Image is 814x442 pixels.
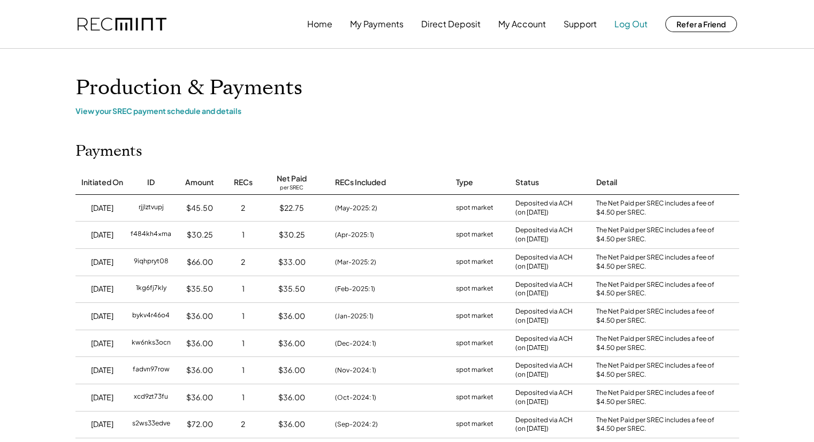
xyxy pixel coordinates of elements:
div: kw6nks3ocn [132,338,171,349]
div: Deposited via ACH (on [DATE]) [515,280,573,299]
div: spot market [456,311,493,322]
div: ID [147,177,155,188]
div: 1 [242,284,245,294]
h2: Payments [75,142,142,161]
div: (Mar-2025: 2) [335,257,376,267]
div: [DATE] [91,203,113,214]
div: per SREC [280,184,303,192]
div: 2 [241,257,245,268]
button: My Payments [350,13,404,35]
div: Amount [185,177,214,188]
div: Deposited via ACH (on [DATE]) [515,416,573,434]
div: $36.00 [278,311,305,322]
div: Deposited via ACH (on [DATE]) [515,199,573,217]
div: [DATE] [91,392,113,403]
div: The Net Paid per SREC includes a fee of $4.50 per SREC. [596,416,719,434]
div: $36.00 [186,365,213,376]
div: spot market [456,284,493,294]
div: (Feb-2025: 1) [335,284,375,294]
div: [DATE] [91,311,113,322]
div: 1 [242,392,245,403]
div: The Net Paid per SREC includes a fee of $4.50 per SREC. [596,253,719,271]
div: (Nov-2024: 1) [335,365,376,375]
div: Status [515,177,539,188]
div: (Sep-2024: 2) [335,420,378,429]
div: (May-2025: 2) [335,203,377,213]
div: $22.75 [279,203,304,214]
div: $36.00 [278,419,305,430]
div: The Net Paid per SREC includes a fee of $4.50 per SREC. [596,199,719,217]
button: Direct Deposit [421,13,481,35]
div: $66.00 [187,257,213,268]
div: Type [456,177,473,188]
div: $72.00 [187,419,213,430]
div: rjjlztvupj [139,203,164,214]
div: [DATE] [91,257,113,268]
div: $36.00 [278,392,305,403]
div: Deposited via ACH (on [DATE]) [515,388,573,407]
div: 9iqhpryt08 [134,257,169,268]
div: The Net Paid per SREC includes a fee of $4.50 per SREC. [596,226,719,244]
div: The Net Paid per SREC includes a fee of $4.50 per SREC. [596,334,719,353]
div: 1 [242,230,245,240]
div: 2 [241,419,245,430]
div: 1 [242,365,245,376]
button: Refer a Friend [665,16,737,32]
div: [DATE] [91,338,113,349]
div: spot market [456,365,493,376]
div: 1 [242,311,245,322]
div: Deposited via ACH (on [DATE]) [515,334,573,353]
div: fadvn97row [133,365,170,376]
div: The Net Paid per SREC includes a fee of $4.50 per SREC. [596,307,719,325]
div: $30.25 [279,230,305,240]
div: 1kg6fj7kly [136,284,166,294]
div: Deposited via ACH (on [DATE]) [515,307,573,325]
div: The Net Paid per SREC includes a fee of $4.50 per SREC. [596,361,719,379]
div: Deposited via ACH (on [DATE]) [515,253,573,271]
div: (Oct-2024: 1) [335,393,376,402]
div: $36.00 [186,338,213,349]
div: spot market [456,392,493,403]
div: $45.50 [186,203,213,214]
div: spot market [456,419,493,430]
div: The Net Paid per SREC includes a fee of $4.50 per SREC. [596,280,719,299]
button: My Account [498,13,546,35]
div: $36.00 [186,311,213,322]
div: Initiated On [81,177,123,188]
div: $36.00 [278,338,305,349]
div: bykv4r46o4 [132,311,170,322]
div: Deposited via ACH (on [DATE]) [515,361,573,379]
button: Support [564,13,597,35]
button: Log Out [614,13,648,35]
div: (Jan-2025: 1) [335,311,374,321]
h1: Production & Payments [75,75,739,101]
div: s2ws33edve [132,419,170,430]
div: [DATE] [91,365,113,376]
div: spot market [456,230,493,240]
button: Home [307,13,332,35]
div: $30.25 [187,230,213,240]
div: Detail [596,177,617,188]
div: 1 [242,338,245,349]
div: spot market [456,338,493,349]
div: RECs [234,177,253,188]
div: Deposited via ACH (on [DATE]) [515,226,573,244]
div: Net Paid [277,173,307,184]
div: $35.50 [278,284,305,294]
div: [DATE] [91,230,113,240]
div: [DATE] [91,284,113,294]
div: $36.00 [278,365,305,376]
div: $33.00 [278,257,306,268]
div: (Apr-2025: 1) [335,230,374,240]
div: 2 [241,203,245,214]
img: recmint-logotype%403x.png [78,18,166,31]
div: (Dec-2024: 1) [335,339,376,348]
div: View your SREC payment schedule and details [75,106,739,116]
div: spot market [456,203,493,214]
div: [DATE] [91,419,113,430]
div: $35.50 [186,284,213,294]
div: RECs Included [335,177,386,188]
div: The Net Paid per SREC includes a fee of $4.50 per SREC. [596,388,719,407]
div: xcd9zt73fu [134,392,168,403]
div: spot market [456,257,493,268]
